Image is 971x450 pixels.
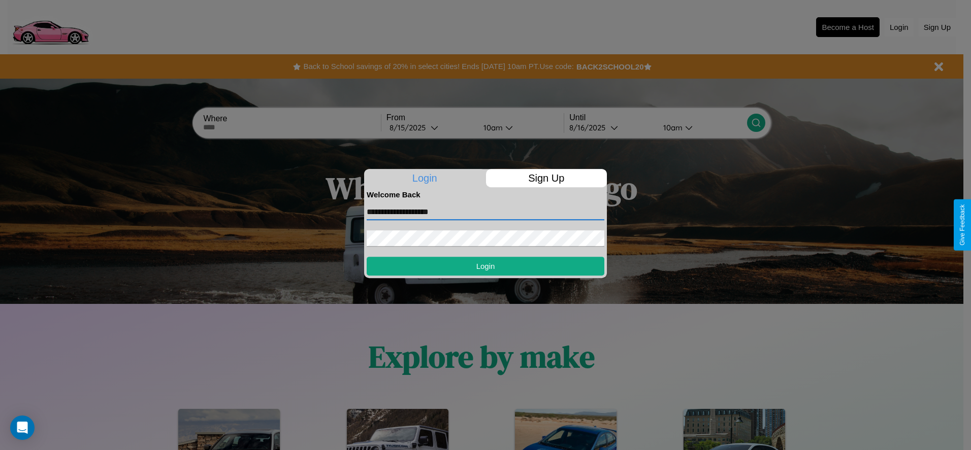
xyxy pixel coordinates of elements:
[367,190,604,199] h4: Welcome Back
[364,169,485,187] p: Login
[959,204,966,246] div: Give Feedback
[10,416,35,440] div: Open Intercom Messenger
[367,257,604,275] button: Login
[486,169,607,187] p: Sign Up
